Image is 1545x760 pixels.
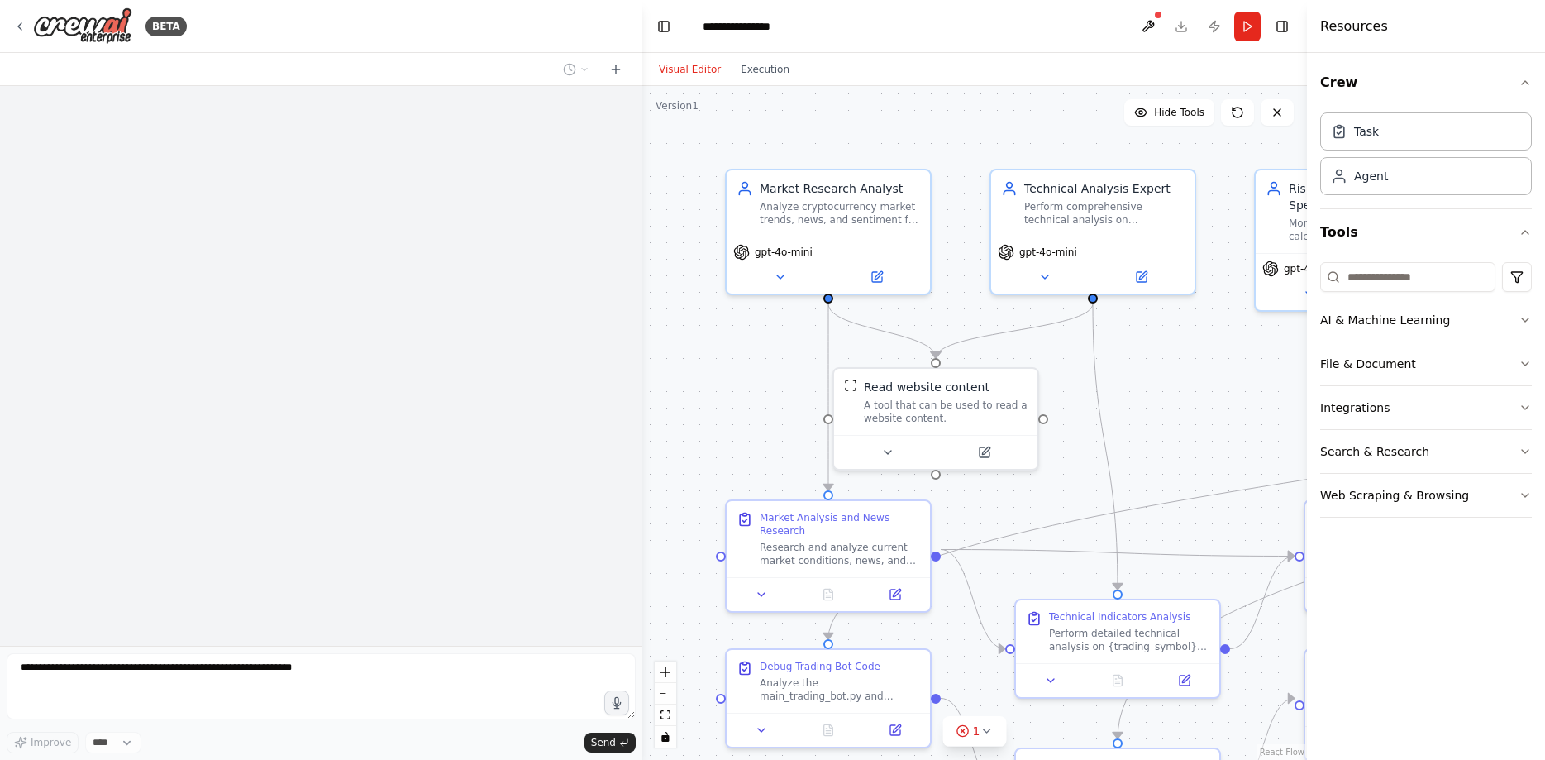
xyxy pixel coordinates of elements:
span: 1 [973,723,980,739]
span: Hide Tools [1154,106,1204,119]
button: Visual Editor [649,60,731,79]
div: Perform detailed technical analysis on {trading_symbol} using current price data and technical in... [1049,627,1209,653]
div: Analyze the main_trading_bot.py and binance_leverage_integration.py files to identify and resolve... [760,676,920,703]
button: toggle interactivity [655,726,676,748]
div: ScrapeWebsiteToolRead website contentA tool that can be used to read a website content. [832,367,1039,471]
div: Market Analysis and News Research [760,511,920,538]
button: Open in side panel [866,585,923,605]
div: Monitor trading positions, calculate optimal position sizes, set stop-loss levels, and ensure ris... [1289,217,1449,243]
h4: Resources [1320,17,1388,36]
button: No output available [794,720,864,740]
button: Execution [731,60,799,79]
span: gpt-4o-mini [1284,262,1342,275]
button: Integrations [1320,386,1532,429]
button: Search & Research [1320,430,1532,473]
nav: breadcrumb [703,18,770,35]
button: Hide right sidebar [1271,15,1294,38]
div: Technical Indicators AnalysisPerform detailed technical analysis on {trading_symbol} using curren... [1014,599,1221,699]
button: Open in side panel [830,267,923,287]
div: Market Analysis and News ResearchResearch and analyze current market conditions, news, and sentim... [725,499,932,613]
button: zoom in [655,662,676,683]
img: ScrapeWebsiteTool [844,379,857,392]
span: Improve [31,736,71,749]
div: Risk Management Specialist [1289,180,1449,213]
g: Edge from d5c4dde2-636f-4668-8319-85cbbdd1857c to 65e82361-bb81-4f1d-9fa7-f04766cd6911 [820,304,944,358]
div: Debug Trading Bot CodeAnalyze the main_trading_bot.py and binance_leverage_integration.py files t... [725,648,932,748]
div: Perform comprehensive technical analysis on {trading_symbol} using price data, indicators, and ch... [1024,200,1185,227]
img: Logo [33,7,132,45]
div: Agent [1354,168,1388,184]
button: No output available [1083,671,1153,691]
button: No output available [794,585,864,605]
button: File & Document [1320,342,1532,385]
div: Crew [1320,106,1532,208]
div: React Flow controls [655,662,676,748]
div: Task [1354,123,1379,140]
button: 1 [943,716,1007,747]
div: Market Research AnalystAnalyze cryptocurrency market trends, news, and sentiment for {trading_sym... [725,169,932,295]
div: Technical Analysis ExpertPerform comprehensive technical analysis on {trading_symbol} using price... [989,169,1196,295]
span: Send [591,736,616,749]
button: AI & Machine Learning [1320,299,1532,342]
button: Improve [7,732,79,753]
div: Read website content [864,379,989,395]
button: Click to speak your automation idea [604,691,629,715]
div: Technical Analysis Expert [1024,180,1185,197]
button: Web Scraping & Browsing [1320,474,1532,517]
g: Edge from d650648c-4439-43d9-a052-9ae3a8161dff to 4326ad15-7306-4f27-86b8-88228ffc756c [1085,304,1126,590]
g: Edge from bdc353dd-5ffa-4619-85ae-8a22a6c320c7 to dc849428-4639-4d1a-a960-1ea966a2edff [941,542,1295,565]
button: Send [584,733,636,753]
a: React Flow attribution [1260,748,1304,757]
button: Crew [1320,60,1532,106]
button: Open in side panel [1094,267,1188,287]
button: zoom out [655,683,676,705]
button: fit view [655,705,676,726]
button: Hide left sidebar [652,15,675,38]
button: Open in side panel [866,720,923,740]
g: Edge from d5c4dde2-636f-4668-8319-85cbbdd1857c to bdc353dd-5ffa-4619-85ae-8a22a6c320c7 [820,304,837,490]
g: Edge from 4326ad15-7306-4f27-86b8-88228ffc756c to dc849428-4639-4d1a-a960-1ea966a2edff [1230,548,1295,657]
div: Research and analyze current market conditions, news, and sentiment for {trading_symbol}. Gather ... [760,541,920,567]
g: Edge from bdc353dd-5ffa-4619-85ae-8a22a6c320c7 to 4326ad15-7306-4f27-86b8-88228ffc756c [941,542,1005,657]
button: Open in side panel [937,442,1031,462]
button: Hide Tools [1124,99,1214,126]
button: Switch to previous chat [556,60,596,79]
button: Open in side panel [1156,671,1213,691]
div: Technical Indicators Analysis [1049,610,1190,624]
span: gpt-4o-mini [755,246,813,259]
div: Debug Trading Bot Code [760,660,880,673]
div: Risk Management SpecialistMonitor trading positions, calculate optimal position sizes, set stop-l... [1254,169,1461,312]
div: Version 1 [656,99,699,112]
div: Analyze cryptocurrency market trends, news, and sentiment for {trading_symbol} to identify potent... [760,200,920,227]
button: Tools [1320,209,1532,256]
div: Market Research Analyst [760,180,920,197]
div: BETA [145,17,187,36]
g: Edge from d650648c-4439-43d9-a052-9ae3a8161dff to 65e82361-bb81-4f1d-9fa7-f04766cd6911 [927,304,1101,358]
div: A tool that can be used to read a website content. [864,399,1028,425]
span: gpt-4o-mini [1019,246,1077,259]
div: Tools [1320,256,1532,531]
button: Start a new chat [603,60,629,79]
